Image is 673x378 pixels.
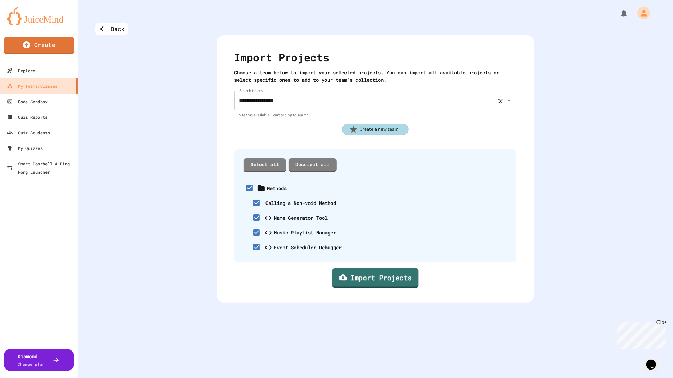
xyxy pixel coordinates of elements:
[7,82,57,90] div: My Teams/Classes
[7,7,71,25] img: logo-orange.svg
[7,128,50,137] div: Quiz Students
[18,353,45,367] div: Diamond
[239,111,512,118] p: 5 teams available. Start typing to search.
[274,214,328,221] div: Name Generator Tool
[630,5,652,21] div: My Account
[239,87,263,93] label: Search teams
[95,23,128,35] div: Back
[266,199,336,207] div: Calling a Non-void Method
[18,361,45,367] span: Change plan
[607,7,630,19] div: My Notifications
[7,113,48,121] div: Quiz Reports
[7,144,43,152] div: My Quizzes
[244,158,286,172] a: Select all
[356,126,403,133] span: Create a new team
[332,268,418,288] a: Import Projects
[7,159,75,176] div: Smart Doorbell & Ping Pong Launcher
[274,229,336,236] div: Music Playlist Manager
[7,66,35,75] div: Explore
[504,96,514,105] button: Open
[274,244,342,251] div: Event Scheduler Debugger
[643,350,666,371] iframe: chat widget
[289,158,337,172] a: Deselect all
[342,124,409,135] div: Create a new team
[234,49,516,69] div: Import Projects
[3,3,49,45] div: Chat with us now!Close
[4,37,74,54] a: Create
[234,69,516,84] div: Choose a team below to import your selected projects. You can import all available projects or se...
[267,184,287,192] div: Methods
[497,97,504,105] button: Clear
[4,349,74,371] button: DiamondChange plan
[7,97,48,106] div: Code Sandbox
[614,319,666,349] iframe: chat widget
